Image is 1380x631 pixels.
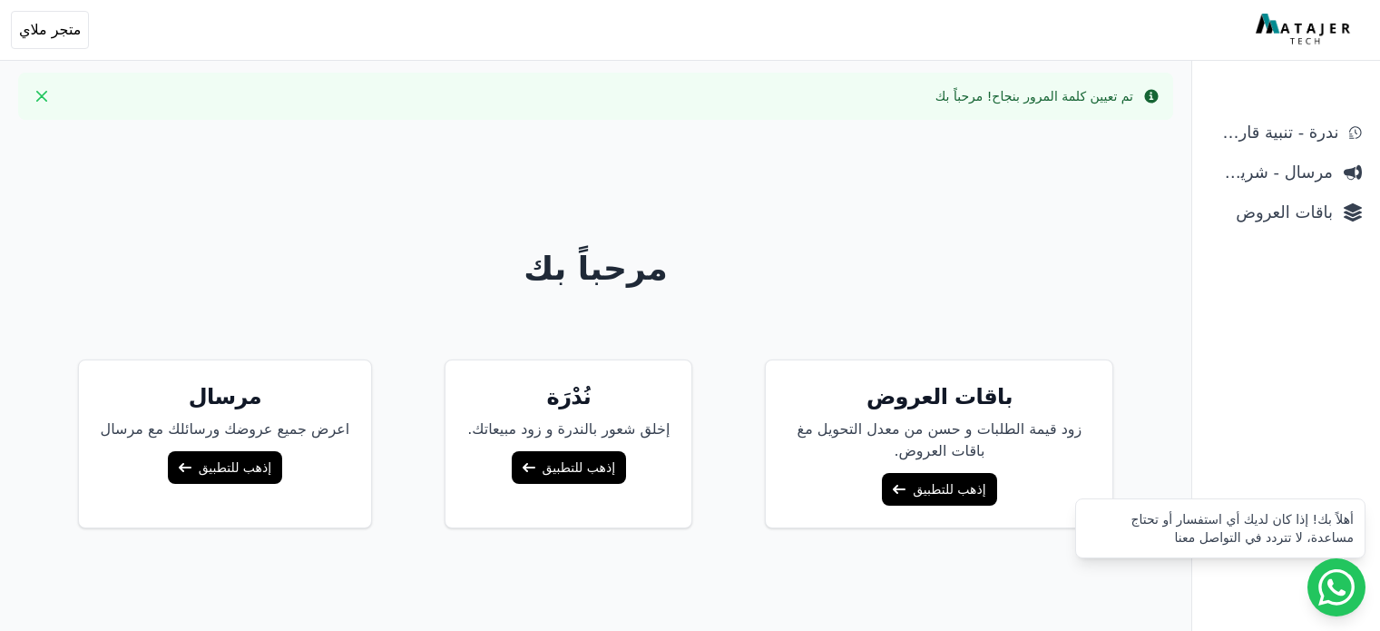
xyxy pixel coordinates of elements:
[101,419,350,440] p: اعرض جميع عروضك ورسائلك مع مرسال
[27,82,56,111] button: Close
[168,451,282,484] a: إذهب للتطبيق
[1087,510,1354,547] div: أهلاً بك! إذا كان لديك أي استفسار أو تحتاج مساعدة، لا تتردد في التواصل معنا
[101,382,350,411] h5: مرسال
[467,419,670,440] p: إخلق شعور بالندرة و زود مبيعاتك.
[1256,14,1355,46] img: MatajerTech Logo
[15,251,1177,287] h1: مرحباً بك
[19,19,81,41] span: متجر ملاي
[882,473,996,506] a: إذهب للتطبيق
[935,87,1133,105] div: تم تعيين كلمة المرور بنجاح! مرحباً بك
[788,419,1091,462] p: زود قيمة الطلبات و حسن من معدل التحويل مغ باقات العروض.
[1210,200,1333,225] span: باقات العروض
[512,451,626,484] a: إذهب للتطبيق
[1210,120,1338,145] span: ندرة - تنبية قارب علي النفاذ
[788,382,1091,411] h5: باقات العروض
[467,382,670,411] h5: نُدْرَة
[11,11,89,49] button: متجر ملاي
[1210,160,1333,185] span: مرسال - شريط دعاية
